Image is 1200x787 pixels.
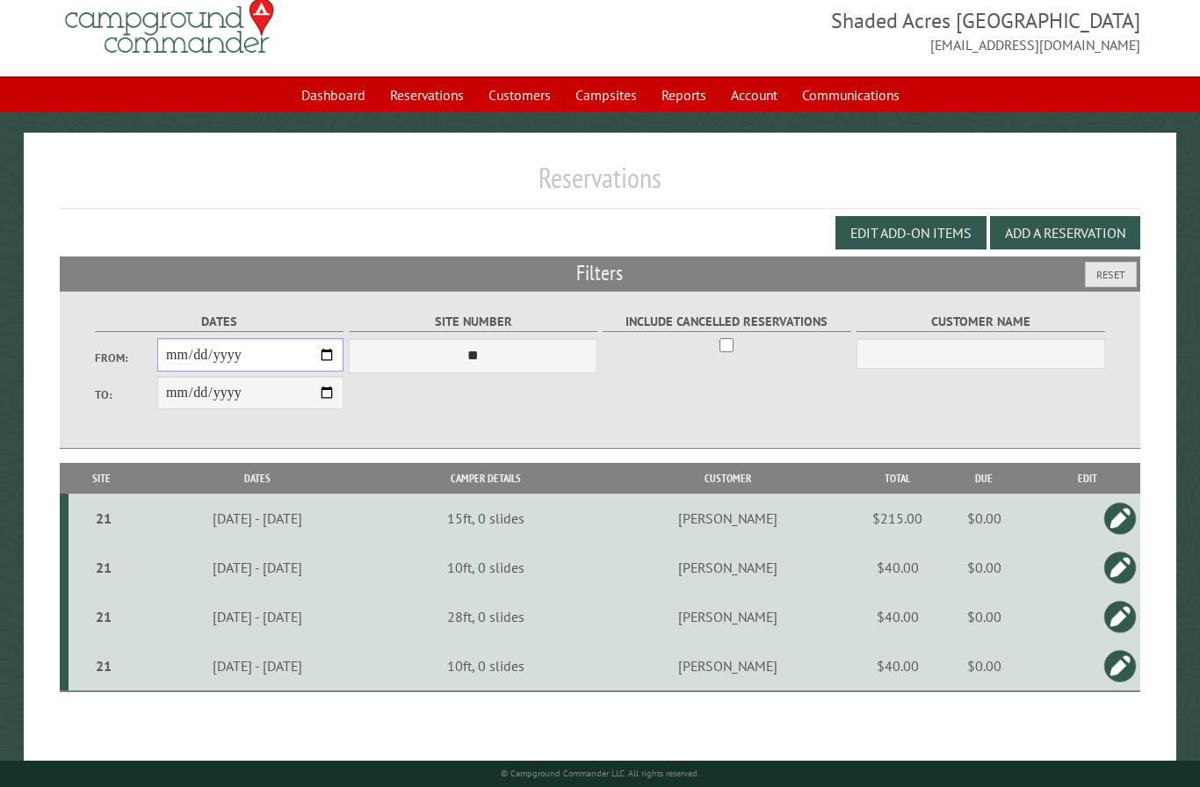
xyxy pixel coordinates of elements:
[1085,262,1137,287] button: Reset
[60,161,1139,209] h1: Reservations
[138,657,377,675] div: [DATE] - [DATE]
[990,216,1140,249] button: Add a Reservation
[593,641,863,691] td: [PERSON_NAME]
[863,641,933,691] td: $40.00
[76,608,132,625] div: 21
[291,78,376,112] a: Dashboard
[95,312,343,332] label: Dates
[593,543,863,592] td: [PERSON_NAME]
[933,543,1036,592] td: $0.00
[593,463,863,494] th: Customer
[380,592,593,641] td: 28ft, 0 slides
[478,78,561,112] a: Customers
[863,463,933,494] th: Total
[134,463,380,494] th: Dates
[501,768,699,779] small: © Campground Commander LLC. All rights reserved.
[835,216,987,249] button: Edit Add-on Items
[863,592,933,641] td: $40.00
[565,78,647,112] a: Campsites
[380,463,593,494] th: Camper Details
[593,592,863,641] td: [PERSON_NAME]
[138,509,377,527] div: [DATE] - [DATE]
[603,312,851,332] label: Include Cancelled Reservations
[593,494,863,543] td: [PERSON_NAME]
[933,592,1036,641] td: $0.00
[720,78,788,112] a: Account
[380,543,593,592] td: 10ft, 0 slides
[863,543,933,592] td: $40.00
[600,6,1140,55] span: Shaded Acres [GEOGRAPHIC_DATA] [EMAIL_ADDRESS][DOMAIN_NAME]
[651,78,717,112] a: Reports
[857,312,1105,332] label: Customer Name
[792,78,910,112] a: Communications
[863,494,933,543] td: $215.00
[60,256,1139,290] h2: Filters
[95,386,157,403] label: To:
[1035,463,1139,494] th: Edit
[76,657,132,675] div: 21
[380,78,474,112] a: Reservations
[138,608,377,625] div: [DATE] - [DATE]
[933,463,1036,494] th: Due
[380,494,593,543] td: 15ft, 0 slides
[76,559,132,576] div: 21
[380,641,593,691] td: 10ft, 0 slides
[76,509,132,527] div: 21
[69,463,134,494] th: Site
[95,350,157,366] label: From:
[138,559,377,576] div: [DATE] - [DATE]
[933,641,1036,691] td: $0.00
[933,494,1036,543] td: $0.00
[349,312,597,332] label: Site Number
